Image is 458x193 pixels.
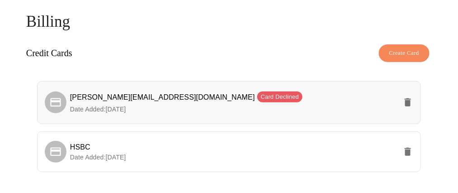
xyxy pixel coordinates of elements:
[70,106,126,113] span: Date Added: [DATE]
[70,154,126,161] span: Date Added: [DATE]
[26,13,432,31] h4: Billing
[257,92,302,101] span: Card Declined
[389,48,420,58] span: Create Card
[397,92,419,113] button: delete
[397,141,419,163] button: delete
[379,44,430,62] button: Create Card
[70,93,302,101] span: [PERSON_NAME][EMAIL_ADDRESS][DOMAIN_NAME]
[70,143,90,151] span: HSBC
[26,48,72,58] h3: Credit Cards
